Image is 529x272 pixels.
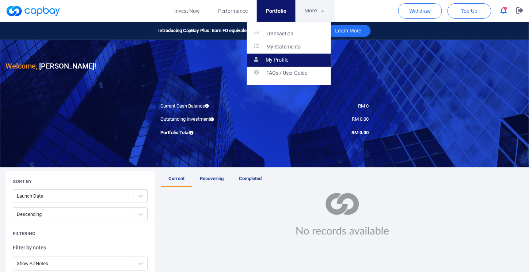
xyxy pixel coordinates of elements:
p: Transaction [266,31,293,37]
p: My Statements [266,44,301,50]
p: FAQs / User Guide [266,70,307,77]
a: My Statements [247,40,331,54]
a: FAQs / User Guide [247,67,331,80]
a: Transaction [247,27,331,40]
p: My Profile [266,57,289,63]
a: My Profile [247,54,331,67]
